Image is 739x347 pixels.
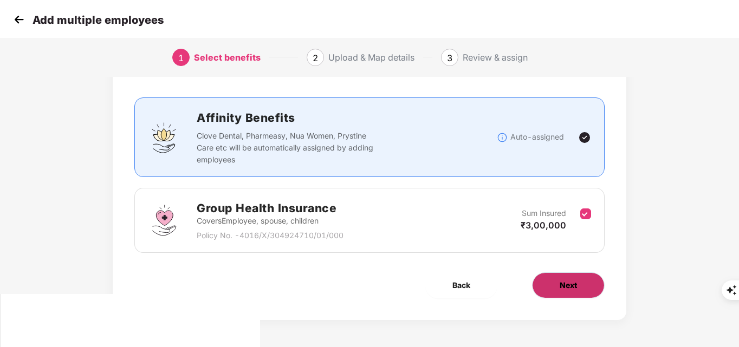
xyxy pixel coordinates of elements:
[578,131,591,144] img: svg+xml;base64,PHN2ZyBpZD0iVGljay0yNHgyNCIgeG1sbnM9Imh0dHA6Ly93d3cudzMub3JnLzIwMDAvc3ZnIiB3aWR0aD...
[521,220,566,231] span: ₹3,00,000
[197,215,343,227] p: Covers Employee, spouse, children
[497,132,508,143] img: svg+xml;base64,PHN2ZyBpZD0iSW5mb18tXzMyeDMyIiBkYXRhLW5hbWU9IkluZm8gLSAzMngzMiIgeG1sbnM9Imh0dHA6Ly...
[532,272,605,298] button: Next
[197,199,343,217] h2: Group Health Insurance
[447,53,452,63] span: 3
[463,49,528,66] div: Review & assign
[452,279,470,291] span: Back
[197,109,496,127] h2: Affinity Benefits
[33,14,164,27] p: Add multiple employees
[313,53,318,63] span: 2
[425,272,497,298] button: Back
[148,204,180,237] img: svg+xml;base64,PHN2ZyBpZD0iR3JvdXBfSGVhbHRoX0luc3VyYW5jZSIgZGF0YS1uYW1lPSJHcm91cCBIZWFsdGggSW5zdX...
[197,230,343,241] p: Policy No. - 4016/X/304924710/01/000
[11,11,27,28] img: svg+xml;base64,PHN2ZyB4bWxucz0iaHR0cDovL3d3dy53My5vcmcvMjAwMC9zdmciIHdpZHRoPSIzMCIgaGVpZ2h0PSIzMC...
[328,49,414,66] div: Upload & Map details
[194,49,261,66] div: Select benefits
[560,279,577,291] span: Next
[178,53,184,63] span: 1
[197,130,377,166] p: Clove Dental, Pharmeasy, Nua Women, Prystine Care etc will be automatically assigned by adding em...
[510,131,564,143] p: Auto-assigned
[522,207,566,219] p: Sum Insured
[148,121,180,154] img: svg+xml;base64,PHN2ZyBpZD0iQWZmaW5pdHlfQmVuZWZpdHMiIGRhdGEtbmFtZT0iQWZmaW5pdHkgQmVuZWZpdHMiIHhtbG...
